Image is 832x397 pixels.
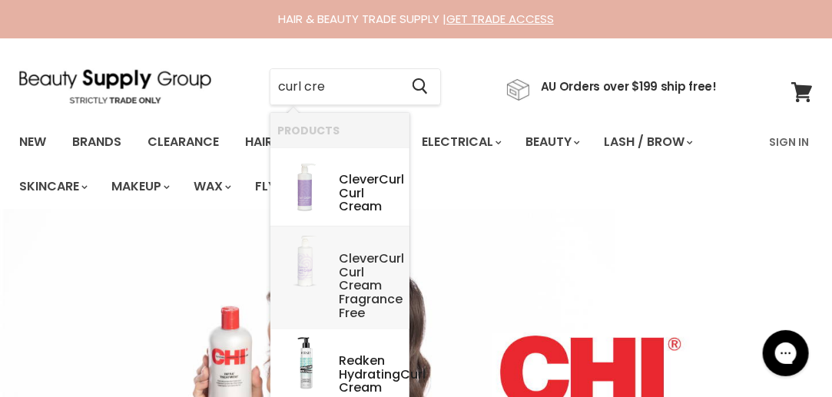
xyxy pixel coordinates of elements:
[340,252,402,322] div: Clever am Fragrance Free
[399,69,440,104] button: Search
[61,126,133,158] a: Brands
[278,234,332,288] img: curlcreamfragfree_200x.png
[270,147,409,227] li: Products: Clever Curl Curl Cream
[278,336,332,390] img: REDKEN_HYDRATING_CURL_CREAM.webp
[280,155,329,220] img: Clever_Curl_Curl_Cream_450ml_200x.jpg
[8,120,760,209] ul: Main menu
[340,263,365,281] b: Curl
[244,170,301,203] a: Flyer
[755,325,817,382] iframe: Gorgias live chat messenger
[136,126,230,158] a: Clearance
[270,69,399,104] input: Search
[8,126,58,158] a: New
[401,366,426,383] b: Curl
[340,197,362,215] b: Cre
[340,354,402,397] div: Redken Hydrating am
[340,276,362,294] b: Cre
[340,173,402,216] div: Clever am
[234,126,323,158] a: Haircare
[380,170,405,188] b: Curl
[340,184,365,202] b: Curl
[182,170,240,203] a: Wax
[592,126,702,158] a: Lash / Brow
[100,170,179,203] a: Makeup
[8,170,97,203] a: Skincare
[446,11,554,27] a: GET TRADE ACCESS
[270,227,409,329] li: Products: Clever Curl Curl Cream Fragrance Free
[340,379,362,396] b: Cre
[760,126,818,158] a: Sign In
[514,126,589,158] a: Beauty
[270,68,441,105] form: Product
[380,250,405,267] b: Curl
[270,113,409,147] li: Products
[410,126,511,158] a: Electrical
